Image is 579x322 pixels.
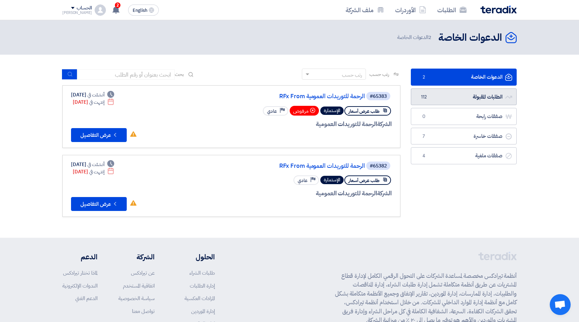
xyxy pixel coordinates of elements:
span: 4 [420,152,428,159]
li: الشركة [118,252,155,262]
a: الأوردرات [390,2,432,18]
div: [DATE] [73,99,114,106]
span: الدعوات الخاصة [397,33,433,41]
a: الدعم الفني [75,294,97,302]
span: رتب حسب [369,71,389,78]
button: عرض التفاصيل [71,197,127,211]
input: ابحث بعنوان أو رقم الطلب [77,69,175,80]
li: الحلول [175,252,215,262]
h2: الدعوات الخاصة [438,31,502,45]
a: سياسة الخصوصية [118,294,155,302]
span: أنشئت في [87,91,104,99]
span: بحث [175,71,184,78]
div: الإستمارة [320,176,344,184]
div: [DATE] [71,161,114,168]
a: عن تيرادكس [131,269,155,277]
span: 0 [420,113,428,120]
div: الرحمة للتوريدات العمومية [224,120,392,129]
div: دردشة مفتوحة [550,294,571,315]
a: تواصل معنا [132,307,155,315]
div: الرحمة للتوريدات العمومية [224,189,392,198]
div: مرفوض [290,106,319,116]
a: RFx From الرحمة للتوريدات العمومية [226,163,365,169]
span: عادي [267,108,277,115]
div: الحساب [77,5,92,11]
a: صفقات ملغية4 [411,147,517,164]
div: #65382 [370,164,387,168]
span: إنتهت في [89,99,104,106]
div: رتب حسب [342,71,362,79]
span: 2 [420,74,428,81]
img: profile_test.png [95,5,106,16]
a: اتفاقية المستخدم [123,282,155,290]
span: عادي [298,177,307,184]
span: 7 [420,133,428,140]
a: الدعوات الخاصة2 [411,69,517,86]
a: RFx From الرحمة للتوريدات العمومية [226,93,365,100]
button: عرض التفاصيل [71,128,127,142]
div: #65383 [370,94,387,99]
li: الدعم [62,252,97,262]
button: English [128,5,159,16]
a: الطلبات المقبولة112 [411,88,517,105]
a: طلبات الشراء [189,269,215,277]
span: 112 [420,94,428,101]
div: [DATE] [71,91,114,99]
a: صفقات خاسرة7 [411,128,517,145]
span: English [133,8,147,13]
a: لماذا تختار تيرادكس [63,269,97,277]
a: إدارة الطلبات [190,282,215,290]
img: Teradix logo [480,6,517,14]
a: ملف الشركة [340,2,390,18]
span: أنشئت في [87,161,104,168]
div: الإستمارة [320,107,344,115]
div: [DATE] [73,168,114,175]
a: إدارة الموردين [191,307,215,315]
span: الشركة [377,189,392,198]
span: طلب عرض أسعار [349,177,380,184]
div: [PERSON_NAME] [62,11,92,15]
span: طلب عرض أسعار [349,108,380,115]
a: المزادات العكسية [185,294,215,302]
span: إنتهت في [89,168,104,175]
span: 2 [428,33,431,41]
span: 2 [115,2,120,8]
a: الندوات الإلكترونية [62,282,97,290]
a: صفقات رابحة0 [411,108,517,125]
span: الشركة [377,120,392,128]
a: الطلبات [432,2,472,18]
